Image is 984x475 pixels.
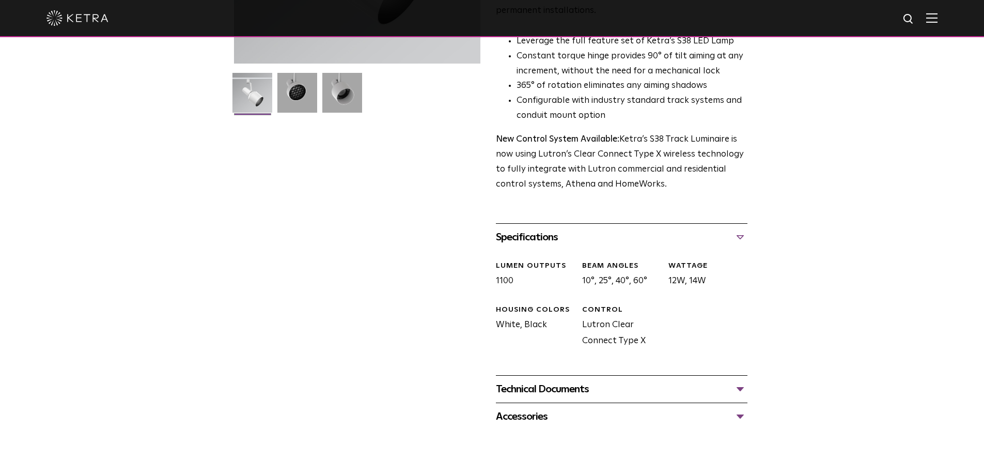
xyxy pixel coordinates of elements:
img: 3b1b0dc7630e9da69e6b [277,73,317,120]
div: LUMEN OUTPUTS [496,261,574,271]
div: 12W, 14W [661,261,747,289]
div: 1100 [488,261,574,289]
li: Constant torque hinge provides 90° of tilt aiming at any increment, without the need for a mechan... [517,49,747,79]
div: Technical Documents [496,381,747,397]
div: White, Black [488,305,574,349]
div: 10°, 25°, 40°, 60° [574,261,661,289]
li: 365° of rotation eliminates any aiming shadows [517,79,747,94]
div: HOUSING COLORS [496,305,574,315]
img: search icon [902,13,915,26]
div: CONTROL [582,305,661,315]
div: Specifications [496,229,747,246]
li: Configurable with industry standard track systems and conduit mount option [517,94,747,124]
li: Leverage the full feature set of Ketra’s S38 LED Lamp [517,34,747,49]
strong: New Control System Available: [496,135,619,144]
img: 9e3d97bd0cf938513d6e [322,73,362,120]
div: Accessories [496,408,747,425]
div: WATTAGE [668,261,747,271]
div: BEAM ANGLES [582,261,661,271]
p: Ketra’s S38 Track Luminaire is now using Lutron’s Clear Connect Type X wireless technology to ful... [496,132,747,192]
img: ketra-logo-2019-white [46,10,108,26]
div: Lutron Clear Connect Type X [574,305,661,349]
img: S38-Track-Luminaire-2021-Web-Square [232,73,272,120]
img: Hamburger%20Nav.svg [926,13,938,23]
